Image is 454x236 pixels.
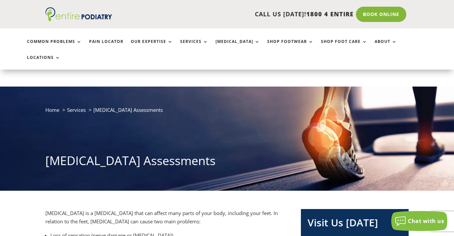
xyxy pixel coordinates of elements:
a: Shop Foot Care [321,39,367,54]
button: Chat with us [391,211,447,231]
a: Our Expertise [131,39,173,54]
a: Home [45,107,59,113]
p: [MEDICAL_DATA] is a [MEDICAL_DATA] that can affect many parts of your body, including your feet. ... [45,209,281,231]
a: Shop Footwear [267,39,314,54]
a: [MEDICAL_DATA] [215,39,260,54]
h2: Visit Us [DATE] [308,216,402,233]
p: CALL US [DATE]! [128,10,354,19]
a: Book Online [356,7,406,22]
span: Chat with us [408,217,444,225]
span: [MEDICAL_DATA] Assessments [93,107,163,113]
a: Pain Locator [89,39,123,54]
a: Entire Podiatry [45,16,112,23]
a: About [375,39,397,54]
a: Services [180,39,208,54]
h1: [MEDICAL_DATA] Assessments [45,152,409,172]
a: Locations [27,55,60,70]
a: Services [67,107,86,113]
a: Common Problems [27,39,82,54]
span: 1800 4 ENTIRE [306,10,354,18]
nav: breadcrumb [45,106,409,119]
img: logo (1) [45,7,112,21]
